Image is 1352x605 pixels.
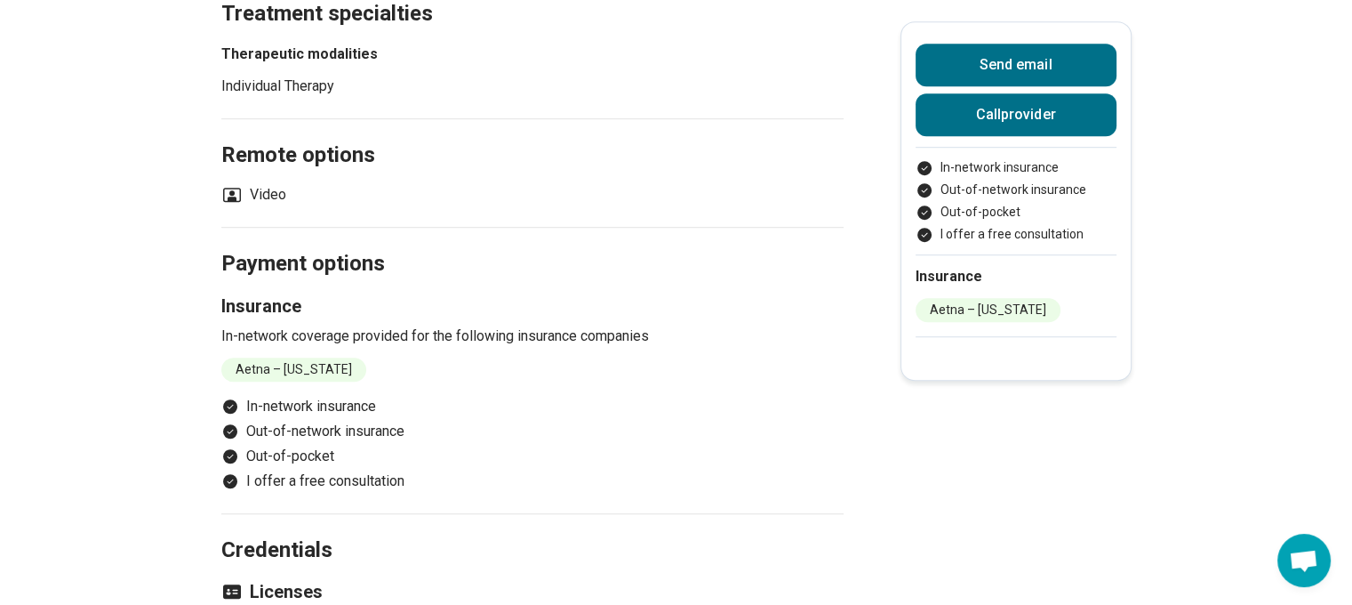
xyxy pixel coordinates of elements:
[916,225,1116,244] li: I offer a free consultation
[916,158,1116,244] ul: Payment options
[916,93,1116,136] button: Callprovider
[916,203,1116,222] li: Out-of-pocket
[1277,534,1331,587] a: Open chat
[221,579,844,604] h3: Licenses
[221,184,286,206] li: Video
[221,396,844,417] li: In-network insurance
[221,98,844,171] h2: Remote options
[916,181,1116,199] li: Out-of-network insurance
[916,44,1116,86] button: Send email
[221,76,470,97] li: Individual Therapy
[221,206,844,279] h2: Payment options
[221,358,366,382] li: Aetna – [US_STATE]
[221,421,844,442] li: Out-of-network insurance
[221,326,844,347] p: In-network coverage provided for the following insurance companies
[221,471,844,492] li: I offer a free consultation
[221,493,844,566] h2: Credentials
[221,294,844,319] h3: Insurance
[221,446,844,467] li: Out-of-pocket
[916,158,1116,177] li: In-network insurance
[221,396,844,492] ul: Payment options
[221,44,470,65] h3: Therapeutic modalities
[916,298,1060,322] li: Aetna – [US_STATE]
[916,266,1116,287] h2: Insurance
